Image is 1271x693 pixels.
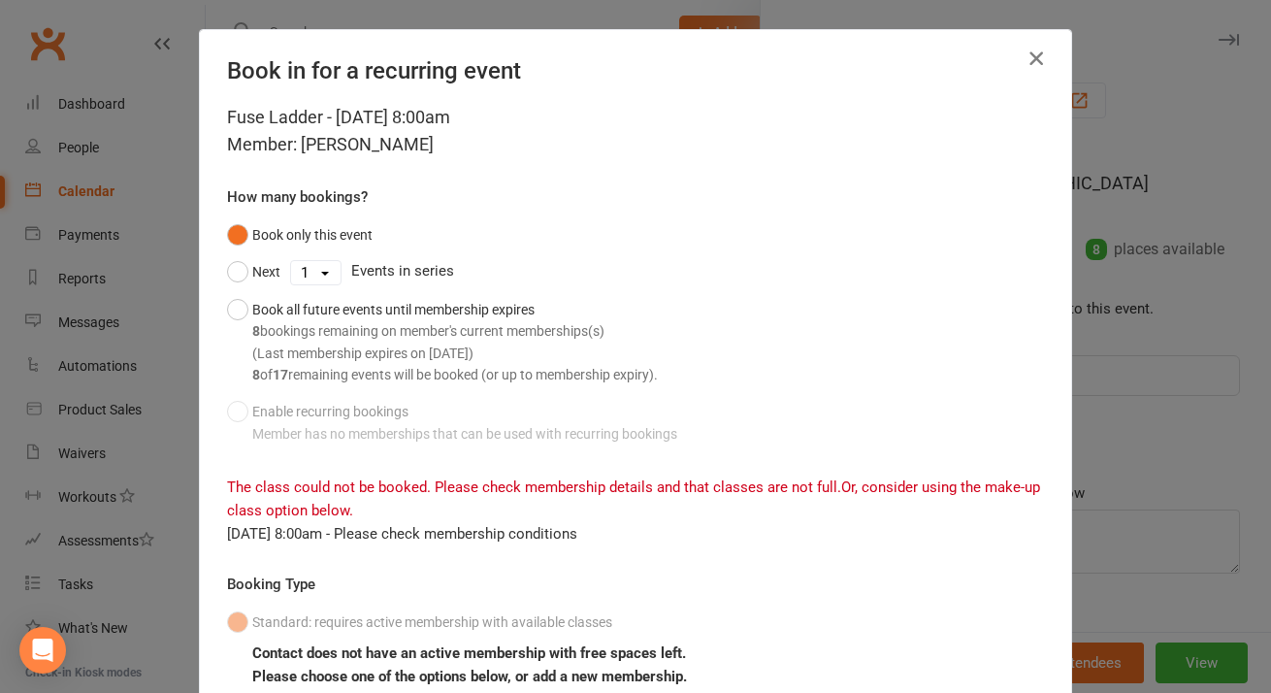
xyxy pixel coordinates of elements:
[227,478,841,496] span: The class could not be booked. Please check membership details and that classes are not full.
[273,367,288,382] strong: 17
[227,573,315,596] label: Booking Type
[227,185,368,209] label: How many bookings?
[252,668,687,685] b: Please choose one of the options below, or add a new membership.
[227,291,658,394] button: Book all future events until membership expires8bookings remaining on member's current membership...
[252,644,686,662] b: Contact does not have an active membership with free spaces left.
[227,253,280,290] button: Next
[227,57,1044,84] h4: Book in for a recurring event
[252,323,260,339] strong: 8
[227,253,1044,290] div: Events in series
[227,216,373,253] button: Book only this event
[252,367,260,382] strong: 8
[1021,43,1052,74] button: Close
[19,627,66,674] div: Open Intercom Messenger
[252,299,658,386] div: Book all future events until membership expires
[227,522,1044,545] div: [DATE] 8:00am - Please check membership conditions
[252,320,658,385] div: bookings remaining on member's current memberships(s) (Last membership expires on [DATE]) of rema...
[227,104,1044,158] div: Fuse Ladder - [DATE] 8:00am Member: [PERSON_NAME]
